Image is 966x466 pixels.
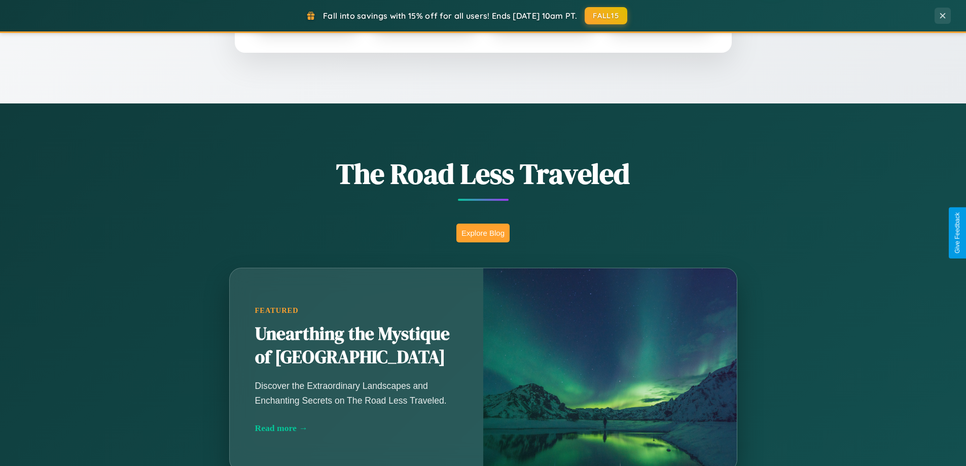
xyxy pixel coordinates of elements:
h1: The Road Less Traveled [179,154,788,193]
p: Discover the Extraordinary Landscapes and Enchanting Secrets on The Road Less Traveled. [255,379,458,407]
button: Explore Blog [456,224,510,242]
span: Fall into savings with 15% off for all users! Ends [DATE] 10am PT. [323,11,577,21]
div: Featured [255,306,458,315]
div: Give Feedback [954,212,961,254]
div: Read more → [255,423,458,434]
button: FALL15 [585,7,627,24]
h2: Unearthing the Mystique of [GEOGRAPHIC_DATA] [255,322,458,369]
